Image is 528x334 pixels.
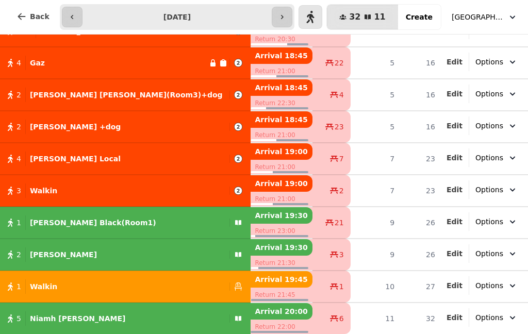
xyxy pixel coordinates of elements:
span: Options [475,57,503,67]
td: 23 [401,143,441,175]
span: 2 [16,90,21,100]
span: 1 [16,281,21,292]
span: Edit [447,314,463,321]
button: Edit [447,248,463,259]
span: 21 [335,218,344,228]
span: Options [475,280,503,291]
p: Arrival 20:00 [251,303,312,320]
td: 16 [401,111,441,143]
p: Return 22:00 [251,320,312,334]
p: [PERSON_NAME] [30,249,97,260]
span: Options [475,216,503,227]
button: Create [398,5,441,29]
span: 4 [16,58,21,68]
p: Walkin [30,186,57,196]
td: 5 [351,111,401,143]
button: Options [469,180,524,199]
button: Edit [447,153,463,163]
span: 2 [16,249,21,260]
button: Options [469,276,524,295]
p: Return 21:00 [251,128,312,142]
td: 11 [351,303,401,334]
p: [PERSON_NAME] Black(Room1) [30,218,156,228]
td: 16 [401,79,441,111]
p: Arrival 18:45 [251,79,312,96]
span: 4 [16,154,21,164]
p: Return 20:30 [251,32,312,46]
span: 23 [335,122,344,132]
span: Edit [447,154,463,161]
span: 1 [16,218,21,228]
button: Edit [447,280,463,291]
button: Edit [447,121,463,131]
span: Options [475,153,503,163]
td: 23 [401,175,441,207]
td: 5 [351,47,401,79]
td: 26 [401,207,441,239]
td: 26 [401,239,441,271]
button: Edit [447,57,463,67]
span: 11 [374,13,385,21]
button: Options [469,85,524,103]
span: 1 [339,281,344,292]
button: Options [469,212,524,231]
p: [PERSON_NAME] Local [30,154,121,164]
td: 5 [351,79,401,111]
span: Back [30,13,49,20]
p: Return 23:00 [251,224,312,238]
td: 9 [351,239,401,271]
p: [PERSON_NAME] +dog [30,122,121,132]
span: Options [475,89,503,99]
td: 10 [351,271,401,303]
span: Options [475,312,503,323]
button: Edit [447,89,463,99]
p: Arrival 19:30 [251,239,312,256]
p: Arrival 19:45 [251,271,312,288]
button: Options [469,53,524,71]
span: [GEOGRAPHIC_DATA] [452,12,503,22]
span: 5 [16,313,21,324]
p: Return 21:45 [251,288,312,302]
td: 32 [401,303,441,334]
span: Options [475,185,503,195]
p: Niamh [PERSON_NAME] [30,313,126,324]
span: Edit [447,122,463,129]
td: 16 [401,47,441,79]
button: Options [469,116,524,135]
span: Edit [447,250,463,257]
span: 3 [16,186,21,196]
p: Gaz [30,58,45,68]
span: 7 [339,154,344,164]
td: 9 [351,207,401,239]
button: Options [469,308,524,327]
span: 3 [339,249,344,260]
span: 6 [339,313,344,324]
button: Edit [447,185,463,195]
span: Options [475,248,503,259]
span: Edit [447,186,463,193]
span: Edit [447,218,463,225]
span: 22 [335,58,344,68]
button: [GEOGRAPHIC_DATA] [445,8,524,26]
span: Edit [447,282,463,289]
p: Return 21:00 [251,64,312,78]
span: Options [475,121,503,131]
p: Return 21:00 [251,192,312,206]
button: 3211 [327,5,398,29]
button: Options [469,244,524,263]
span: 32 [349,13,360,21]
p: [PERSON_NAME] [PERSON_NAME](Room3)+dog [30,90,223,100]
p: Return 21:00 [251,160,312,174]
button: Back [8,4,58,29]
span: Edit [447,90,463,97]
button: Edit [447,312,463,323]
span: Create [406,13,433,21]
p: Return 21:30 [251,256,312,270]
p: Walkin [30,281,57,292]
span: Edit [447,58,463,65]
span: 2 [339,186,344,196]
td: 27 [401,271,441,303]
span: 2 [16,122,21,132]
button: Edit [447,216,463,227]
p: Arrival 19:30 [251,207,312,224]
